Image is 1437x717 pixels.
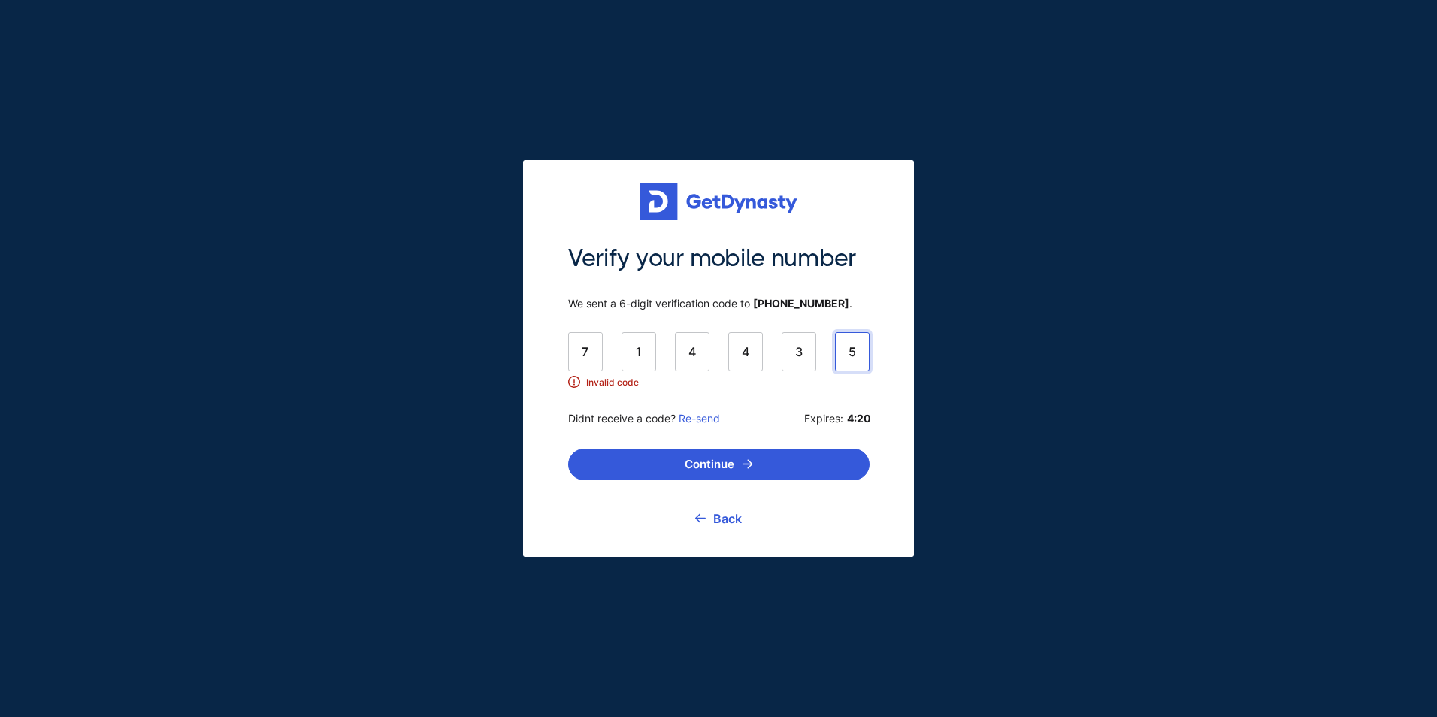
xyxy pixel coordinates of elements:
[679,412,720,425] a: Re-send
[847,412,870,425] b: 4:20
[695,500,742,537] a: Back
[640,183,797,220] img: Get started for free with Dynasty Trust Company
[568,243,870,274] span: Verify your mobile number
[568,297,870,310] span: We sent a 6-digit verification code to .
[586,376,870,389] span: Invalid code
[568,412,720,425] span: Didnt receive a code?
[695,513,706,523] img: go back icon
[753,297,849,310] b: [PHONE_NUMBER]
[804,412,870,425] span: Expires:
[568,449,870,480] button: Continue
